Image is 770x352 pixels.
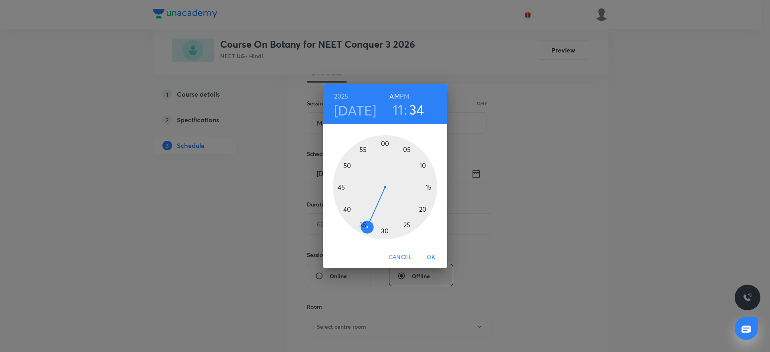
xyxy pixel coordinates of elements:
[389,252,412,262] span: Cancel
[334,91,349,102] button: 2025
[421,252,441,262] span: OK
[404,101,407,118] h3: :
[385,250,415,265] button: Cancel
[393,101,403,118] button: 11
[418,250,444,265] button: OK
[400,91,409,102] button: PM
[389,91,399,102] button: AM
[409,101,424,118] button: 34
[334,102,377,119] button: [DATE]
